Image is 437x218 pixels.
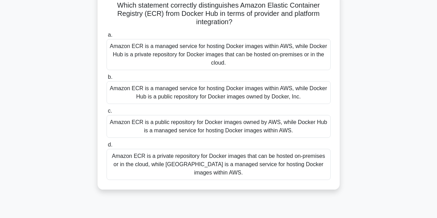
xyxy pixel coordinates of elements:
[107,149,331,180] div: Amazon ECR is a private repository for Docker images that can be hosted on-premises or in the clo...
[108,142,112,148] span: d.
[107,115,331,138] div: Amazon ECR is a public repository for Docker images owned by AWS, while Docker Hub is a managed s...
[107,39,331,70] div: Amazon ECR is a managed service for hosting Docker images within AWS, while Docker Hub is a priva...
[106,1,331,27] h5: Which statement correctly distinguishes Amazon Elastic Container Registry (ECR) from Docker Hub i...
[108,74,112,80] span: b.
[108,32,112,38] span: a.
[107,81,331,104] div: Amazon ECR is a managed service for hosting Docker images within AWS, while Docker Hub is a publi...
[108,108,112,114] span: c.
